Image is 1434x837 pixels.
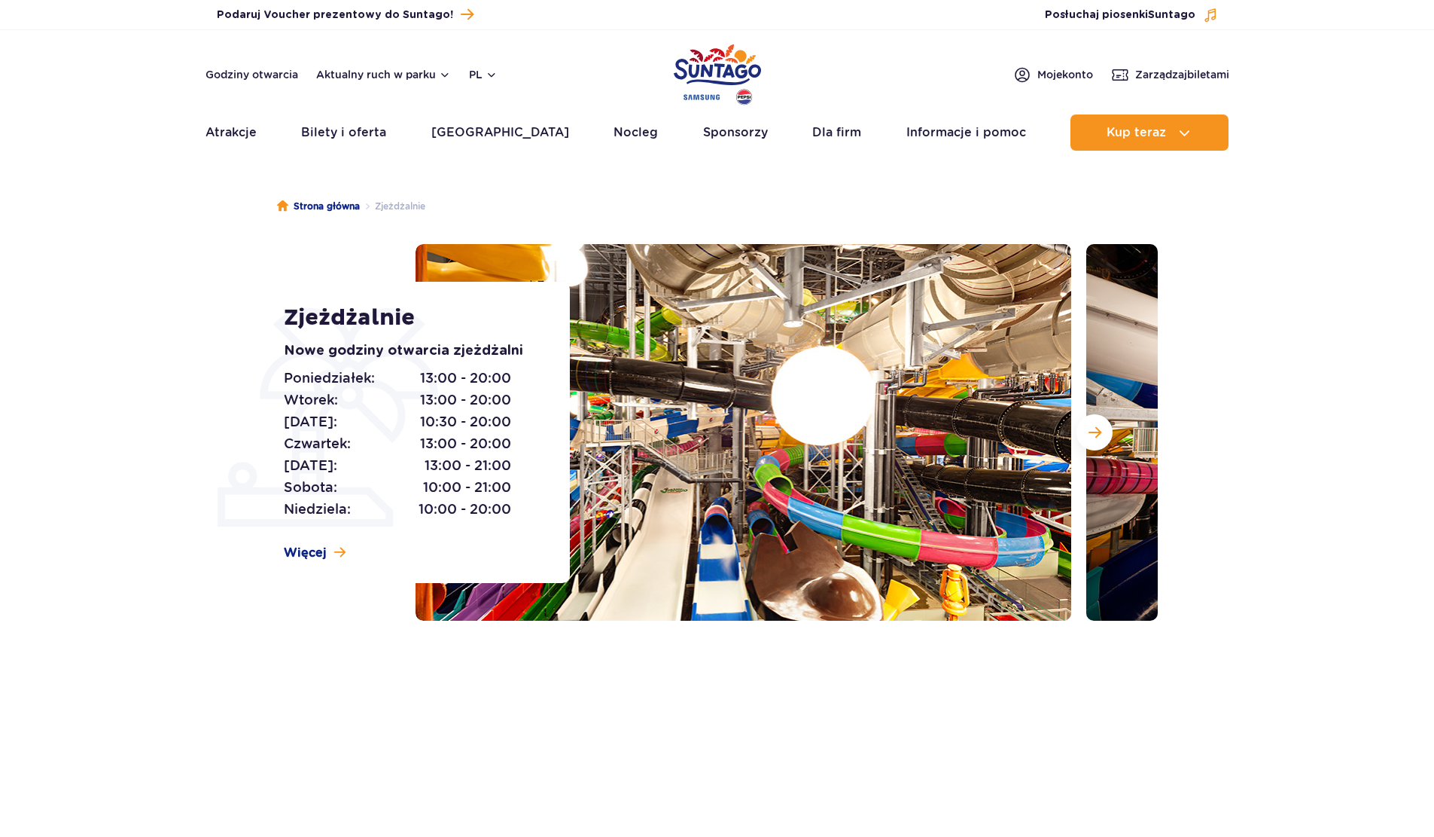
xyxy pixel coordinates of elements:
a: Sponsorzy [703,115,768,151]
span: 13:00 - 20:00 [420,389,511,411]
a: Park of Poland [674,38,761,107]
a: Dla firm [812,115,861,151]
span: Sobota: [284,477,337,498]
a: Podaruj Voucher prezentowy do Suntago! [217,5,473,25]
a: Strona główna [277,199,360,214]
a: Więcej [284,545,346,561]
h1: Zjeżdżalnie [284,304,536,331]
span: Czwartek: [284,433,351,454]
button: Aktualny ruch w parku [316,69,451,81]
span: [DATE]: [284,455,337,476]
li: Zjeżdżalnie [360,199,425,214]
a: Informacje i pomoc [906,115,1026,151]
span: Poniedziałek: [284,368,375,389]
a: Mojekonto [1013,66,1093,84]
a: Bilety i oferta [301,115,386,151]
a: [GEOGRAPHIC_DATA] [431,115,569,151]
button: Następny slajd [1076,414,1113,451]
span: Wtorek: [284,389,338,411]
span: Kup teraz [1107,126,1166,139]
span: Suntago [1148,10,1195,20]
span: 13:00 - 21:00 [425,455,511,476]
span: 10:00 - 21:00 [423,477,511,498]
button: pl [469,67,498,82]
span: Moje konto [1037,67,1093,82]
a: Nocleg [613,115,658,151]
span: 13:00 - 20:00 [420,368,511,389]
a: Atrakcje [206,115,257,151]
span: 10:30 - 20:00 [420,411,511,432]
a: Zarządzajbiletami [1111,66,1229,84]
span: Zarządzaj biletami [1135,67,1229,82]
button: Posłuchaj piosenkiSuntago [1045,8,1218,23]
span: Posłuchaj piosenki [1045,8,1195,23]
a: Godziny otwarcia [206,67,298,82]
span: Podaruj Voucher prezentowy do Suntago! [217,8,453,23]
span: [DATE]: [284,411,337,432]
span: Niedziela: [284,499,351,520]
span: 13:00 - 20:00 [420,433,511,454]
span: Więcej [284,545,327,561]
p: Nowe godziny otwarcia zjeżdżalni [284,341,536,362]
span: 10:00 - 20:00 [419,499,511,520]
button: Kup teraz [1070,115,1228,151]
